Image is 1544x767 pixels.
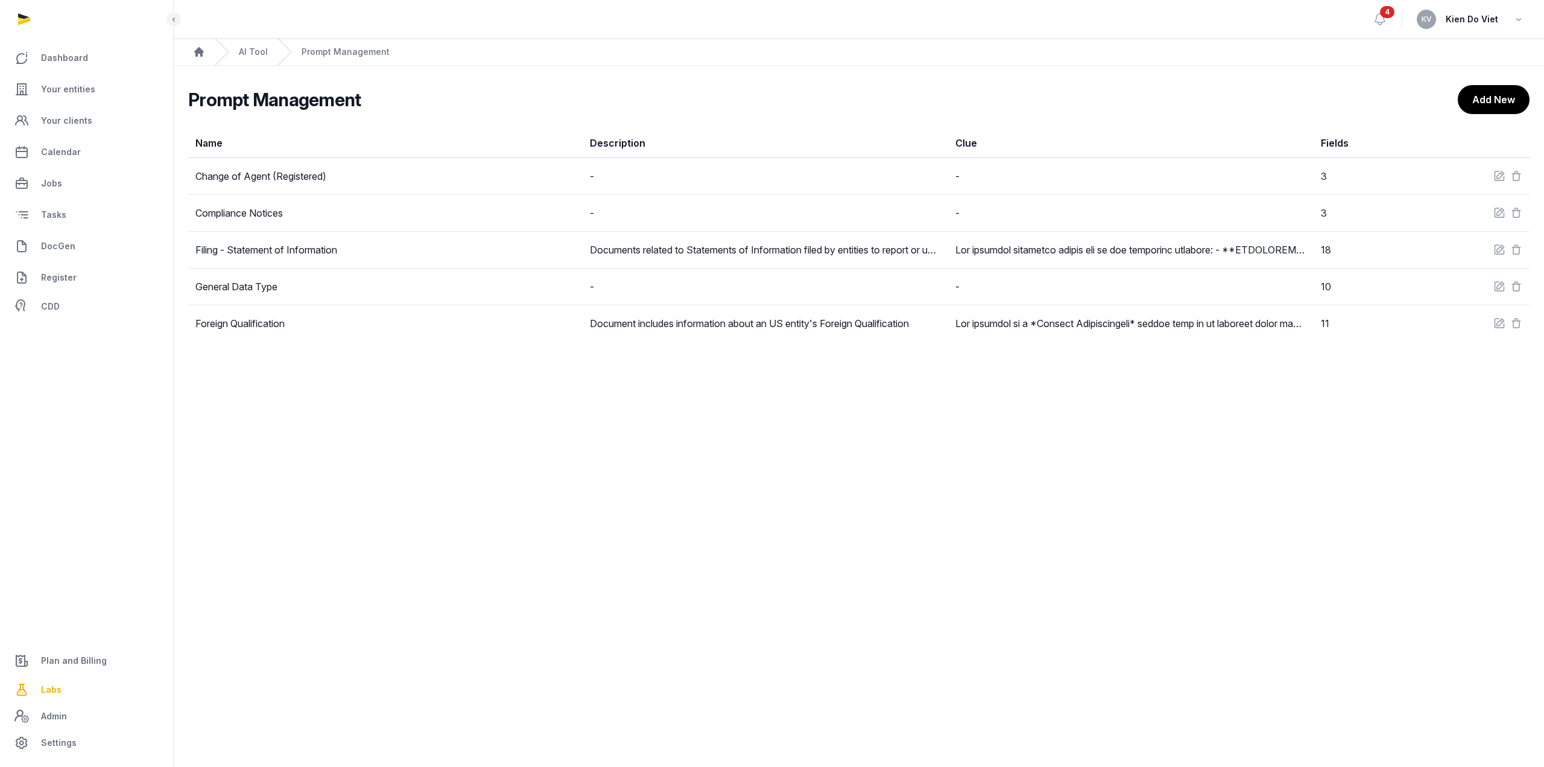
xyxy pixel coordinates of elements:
span: CDD [41,299,60,314]
span: Admin [41,709,67,724]
a: DocGen [10,232,163,261]
a: Compliance Notices [195,207,283,219]
td: Document includes information about an US entity's Foreign Qualification [583,305,948,342]
a: Dashboard [10,43,163,72]
span: Prompt Management [302,46,390,58]
a: Your clients [10,106,163,135]
span: Settings [41,736,77,750]
span: Tasks [41,208,66,222]
th: Fields [1314,129,1420,158]
a: Settings [10,728,163,757]
a: Plan and Billing [10,646,163,675]
span: Your clients [41,113,92,128]
nav: Breadcrumb [174,39,1544,66]
a: Foreign Qualification [195,317,285,329]
th: Clue [948,129,1314,158]
a: Add New [1458,85,1530,114]
span: KV [1422,16,1432,23]
a: Tasks [10,200,163,229]
span: Kien Do Viet [1446,12,1498,27]
td: - [583,269,948,305]
td: - [948,158,1314,195]
td: 3 [1314,158,1420,195]
a: Admin [10,704,163,728]
span: Labs [41,683,62,697]
td: 18 [1314,232,1420,269]
td: 10 [1314,269,1420,305]
span: Your entities [41,82,95,97]
a: Register [10,263,163,292]
span: 4 [1380,6,1394,18]
span: DocGen [41,239,75,253]
td: 3 [1314,195,1420,232]
td: Lor ipsumdol si a *Consect Adipiscingeli* seddoe temp in ut laboreet dolor magnaaliqu enim a mini... [948,305,1314,342]
a: General Data Type [195,281,277,293]
td: - [583,195,948,232]
a: CDD [10,294,163,319]
a: Jobs [10,169,163,198]
span: Jobs [41,176,62,191]
h2: Prompt Management [188,89,859,110]
a: AI Tool [239,46,268,58]
a: Your entities [10,75,163,104]
a: Change of Agent (Registered) [195,170,326,182]
a: Calendar [10,138,163,167]
td: 11 [1314,305,1420,342]
td: - [583,158,948,195]
th: Description [583,129,948,158]
a: Labs [10,675,163,704]
td: - [948,195,1314,232]
span: Plan and Billing [41,654,107,668]
td: - [948,269,1314,305]
span: Dashboard [41,51,88,65]
span: Register [41,270,77,285]
td: Lor ipsumdol sitametco adipis eli se doe temporinc utlabore: - **ETDOLOREMAG AL ENIMADMINIMVE**: ... [948,232,1314,269]
th: Name [188,129,583,158]
button: KV [1417,10,1436,29]
a: Filing - Statement of Information [195,244,337,256]
span: Calendar [41,145,81,159]
td: Documents related to Statements of Information filed by entities to report or update business det... [583,232,948,269]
